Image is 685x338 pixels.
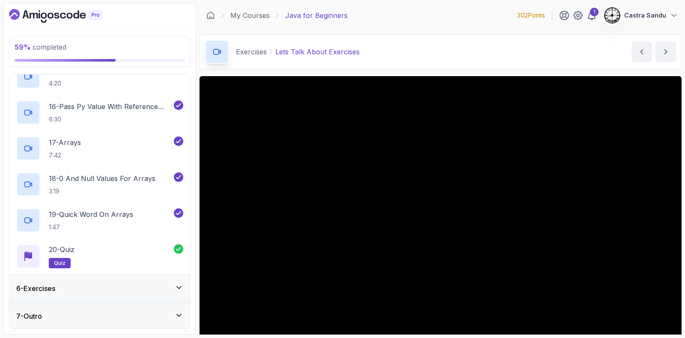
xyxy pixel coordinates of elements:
[16,65,183,89] button: 15-Pass Py Value With Primitives4:20
[16,283,55,294] h3: 6 - Exercises
[49,115,172,124] p: 6:30
[49,173,155,184] p: 18 - 0 And Null Values For Arrays
[49,137,81,148] p: 17 - Arrays
[604,7,678,24] button: user profile imageCastra Sandu
[9,302,190,330] button: 7-Outro
[206,11,215,20] a: Dashboard
[54,260,66,267] span: quiz
[16,311,42,321] h3: 7 - Outro
[16,136,183,160] button: 17-Arrays7:42
[49,209,133,219] p: 19 - Quick Word On Arrays
[9,9,122,23] a: Dashboard
[631,42,652,62] button: previous content
[587,10,597,21] a: 1
[49,187,155,196] p: 3:19
[49,223,133,231] p: 1:47
[16,172,183,196] button: 18-0 And Null Values For Arrays3:19
[230,10,270,21] a: My Courses
[16,208,183,232] button: 19-Quick Word On Arrays1:47
[517,11,545,20] p: 302 Points
[285,10,348,21] p: Java for Beginners
[16,101,183,125] button: 16-Pass Py Value With Reference Types6:30
[16,244,183,268] button: 20-Quizquiz
[590,8,599,16] div: 1
[655,42,676,62] button: next content
[624,11,666,20] p: Castra Sandu
[9,275,190,302] button: 6-Exercises
[236,47,267,57] p: Exercises
[275,47,360,57] p: Lets Talk About Exercises
[49,151,81,160] p: 7:42
[49,79,155,88] p: 4:20
[604,7,620,24] img: user profile image
[49,101,172,112] p: 16 - Pass Py Value With Reference Types
[15,43,31,51] span: 59 %
[49,244,74,255] p: 20 - Quiz
[15,43,66,51] span: completed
